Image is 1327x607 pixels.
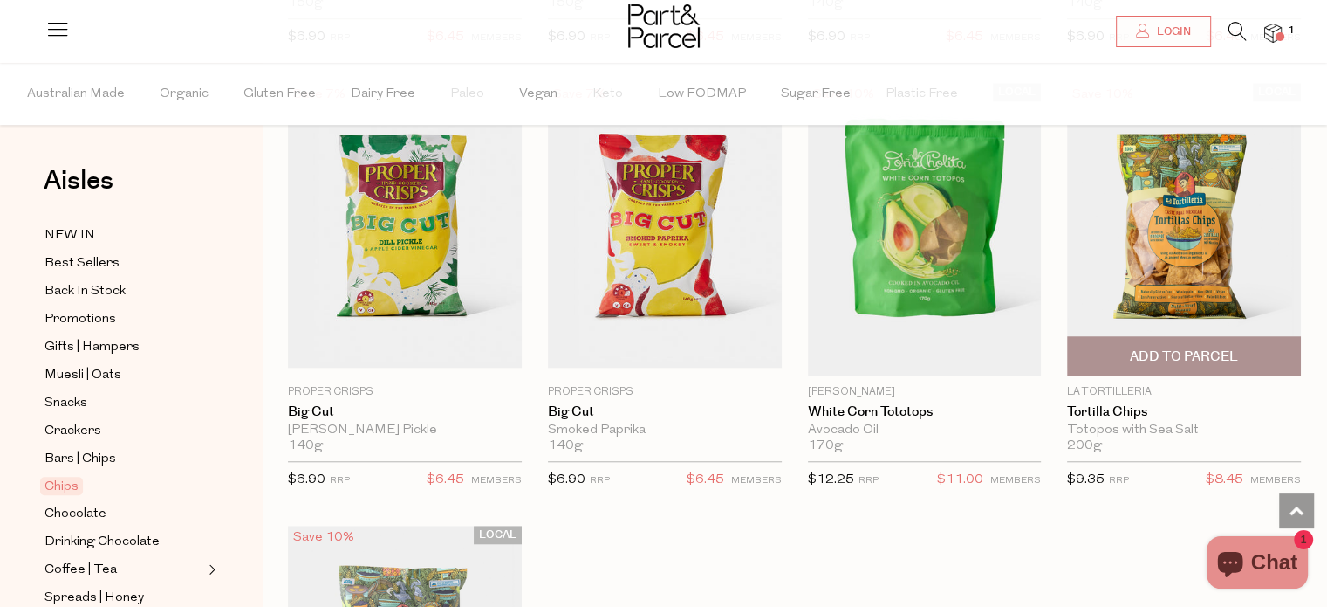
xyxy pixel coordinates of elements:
a: Big Cut [548,404,782,420]
span: 200g [1067,438,1102,454]
span: Snacks [44,393,87,414]
div: Totopos with Sea Salt [1067,423,1301,438]
div: Avocado Oil [808,423,1042,438]
span: Gifts | Hampers [44,337,140,358]
button: Add To Parcel [1067,336,1301,376]
img: Tortilla Chips [1067,92,1301,368]
a: Chips [44,476,203,497]
span: Back In Stock [44,281,126,302]
small: RRP [330,476,350,486]
small: MEMBERS [1250,476,1301,486]
small: MEMBERS [471,476,522,486]
a: Coffee | Tea [44,559,203,581]
p: [PERSON_NAME] [808,384,1042,400]
span: LOCAL [474,526,522,544]
a: Tortilla Chips [1067,404,1301,420]
a: Promotions [44,308,203,330]
span: Bars | Chips [44,449,116,470]
span: 1 [1283,23,1299,38]
span: Vegan [519,64,557,125]
span: Keto [592,64,623,125]
small: MEMBERS [990,476,1041,486]
span: Aisles [44,162,113,200]
div: [PERSON_NAME] Pickle [288,423,522,438]
span: Organic [160,64,209,125]
span: Chocolate [44,504,106,525]
span: Gluten Free [243,64,316,125]
small: MEMBERS [731,476,782,486]
span: Add To Parcel [1130,348,1238,366]
inbox-online-store-chat: Shopify online store chat [1201,536,1313,593]
span: Best Sellers [44,253,120,274]
small: RRP [1109,476,1129,486]
a: Back In Stock [44,280,203,302]
span: Australian Made [27,64,125,125]
a: 1 [1264,24,1282,42]
span: Coffee | Tea [44,560,117,581]
a: Big Cut [288,404,522,420]
a: Best Sellers [44,252,203,274]
img: White Corn Tototops [808,83,1042,376]
img: Big Cut [288,92,522,368]
span: Muesli | Oats [44,365,121,386]
small: RRP [590,476,610,486]
span: $6.90 [548,473,585,486]
a: Drinking Chocolate [44,531,203,553]
button: Expand/Collapse Coffee | Tea [204,559,216,580]
span: $6.45 [427,469,464,492]
span: NEW IN [44,225,95,246]
span: $11.00 [937,469,983,492]
a: Chocolate [44,503,203,525]
a: Aisles [44,168,113,211]
a: NEW IN [44,224,203,246]
img: Big Cut [548,92,782,368]
span: $6.90 [288,473,325,486]
span: Dairy Free [351,64,415,125]
span: Plastic Free [886,64,958,125]
span: Paleo [450,64,484,125]
span: $8.45 [1206,469,1243,492]
a: Crackers [44,420,203,442]
span: 140g [548,438,583,454]
a: Bars | Chips [44,448,203,470]
p: Proper Crisps [548,384,782,400]
p: La Tortilleria [1067,384,1301,400]
span: Crackers [44,421,101,442]
span: Low FODMAP [658,64,746,125]
span: Chips [40,477,83,495]
span: $9.35 [1067,473,1105,486]
small: RRP [858,476,879,486]
span: 170g [808,438,843,454]
span: Login [1153,24,1191,39]
a: White Corn Tototops [808,404,1042,420]
a: Snacks [44,392,203,414]
img: Part&Parcel [628,4,700,48]
a: Gifts | Hampers [44,336,203,358]
span: Sugar Free [781,64,851,125]
span: Drinking Chocolate [44,532,160,553]
span: $12.25 [808,473,854,486]
a: Login [1116,16,1211,47]
span: 140g [288,438,323,454]
span: Promotions [44,309,116,330]
div: Smoked Paprika [548,423,782,438]
div: Save 10% [288,526,359,549]
a: Muesli | Oats [44,364,203,386]
span: $6.45 [687,469,724,492]
p: Proper Crisps [288,384,522,400]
